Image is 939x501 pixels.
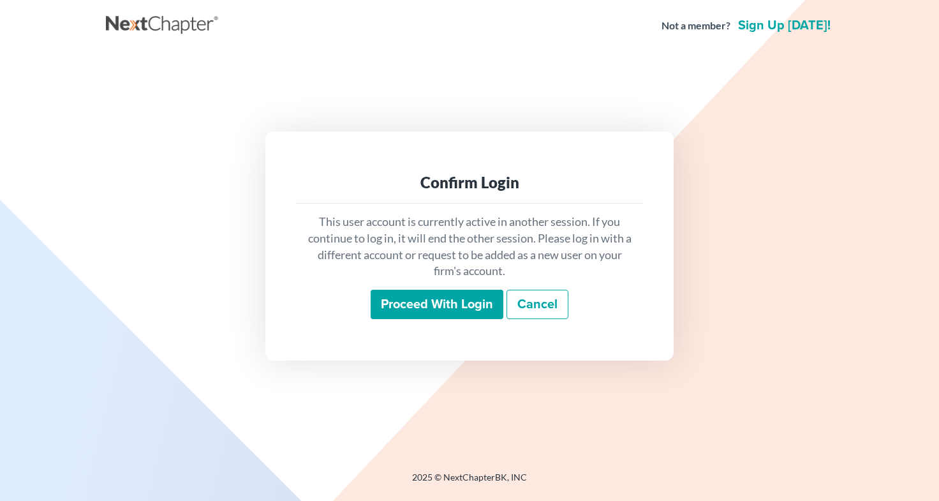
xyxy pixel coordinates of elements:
div: Confirm Login [306,172,633,193]
input: Proceed with login [371,290,503,319]
a: Sign up [DATE]! [736,19,833,32]
strong: Not a member? [662,19,730,33]
p: This user account is currently active in another session. If you continue to log in, it will end ... [306,214,633,280]
a: Cancel [506,290,568,319]
div: 2025 © NextChapterBK, INC [106,471,833,494]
